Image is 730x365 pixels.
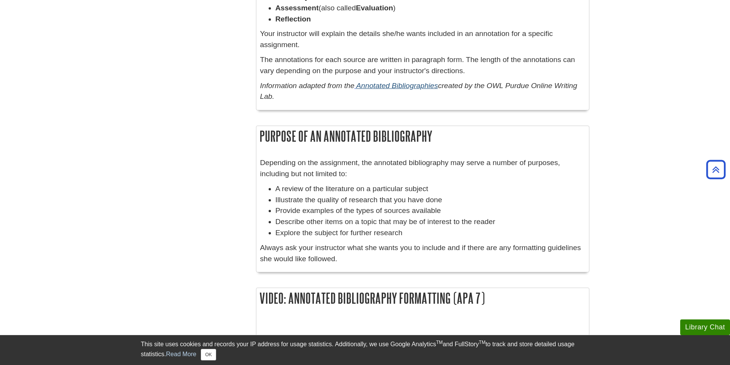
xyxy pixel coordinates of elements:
sup: TM [479,340,486,345]
li: Explore the subject for further research [276,228,585,239]
a: Annotated Bibliographies [356,82,438,90]
li: A review of the literature on a particular subject [276,183,585,195]
p: Your instructor will explain the details she/he wants included in an annotation for a specific as... [260,28,585,51]
button: Library Chat [680,319,730,335]
li: Illustrate the quality of research that you have done [276,195,585,206]
li: (also called ) [276,3,585,14]
p: The annotations for each source are written in paragraph form. The length of the annotations can ... [260,54,585,77]
a: Read More [166,351,196,357]
a: Back to Top [704,164,728,175]
em: Information adapted from the created by the OWL Purdue Online Writing Lab. [260,82,577,101]
h2: Purpose Of An Annotated Bibliography [256,126,589,146]
sup: TM [436,340,443,345]
strong: Evaluation [356,4,393,12]
p: Depending on the assignment, the annotated bibliography may serve a number of purposes, including... [260,157,585,180]
h2: Video: Annotated Bibliography Formatting (APA 7) [256,288,589,308]
b: Assessment [276,4,319,12]
li: Describe other items on a topic that may be of interest to the reader [276,216,585,228]
div: This site uses cookies and records your IP address for usage statistics. Additionally, we use Goo... [141,340,589,360]
button: Close [201,349,216,360]
p: Always ask your instructor what she wants you to include and if there are any formatting guidelin... [260,242,585,265]
li: Provide examples of the types of sources available [276,205,585,216]
b: Reflection [276,15,311,23]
